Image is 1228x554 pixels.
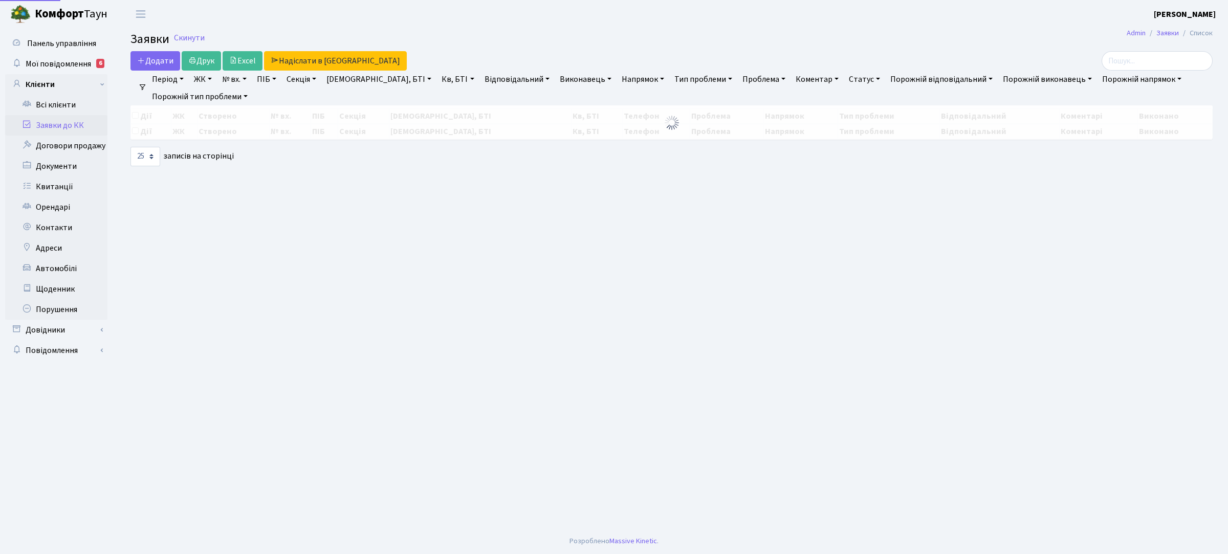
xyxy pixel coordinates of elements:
a: Порожній відповідальний [886,71,997,88]
a: Клієнти [5,74,107,95]
a: Контакти [5,217,107,238]
a: Статус [845,71,884,88]
a: Секція [282,71,320,88]
a: Договори продажу [5,136,107,156]
b: [PERSON_NAME] [1154,9,1216,20]
a: Панель управління [5,33,107,54]
a: Адреси [5,238,107,258]
b: Комфорт [35,6,84,22]
a: Тип проблеми [670,71,736,88]
a: ЖК [190,71,216,88]
a: Відповідальний [480,71,554,88]
a: Додати [130,51,180,71]
img: Обробка... [664,115,680,131]
a: Орендарі [5,197,107,217]
a: Порожній виконавець [999,71,1096,88]
nav: breadcrumb [1111,23,1228,44]
a: Порожній напрямок [1098,71,1186,88]
a: Квитанції [5,176,107,197]
a: Період [148,71,188,88]
a: Скинути [174,33,205,43]
a: Заявки до КК [5,115,107,136]
div: 6 [96,59,104,68]
input: Пошук... [1102,51,1213,71]
a: Всі клієнти [5,95,107,115]
a: Кв, БТІ [437,71,478,88]
span: Додати [137,55,173,67]
a: Виконавець [556,71,616,88]
a: Мої повідомлення6 [5,54,107,74]
a: Надіслати в [GEOGRAPHIC_DATA] [264,51,407,71]
a: Порожній тип проблеми [148,88,252,105]
span: Панель управління [27,38,96,49]
button: Переключити навігацію [128,6,153,23]
a: Massive Kinetic [609,536,657,546]
div: Розроблено . [569,536,659,547]
span: Заявки [130,30,169,48]
a: Повідомлення [5,340,107,361]
a: Щоденник [5,279,107,299]
li: Список [1179,28,1213,39]
a: Напрямок [618,71,668,88]
img: logo.png [10,4,31,25]
select: записів на сторінці [130,147,160,166]
span: Таун [35,6,107,23]
a: Excel [223,51,262,71]
a: № вх. [218,71,251,88]
a: Друк [182,51,221,71]
span: Мої повідомлення [26,58,91,70]
a: Коментар [792,71,843,88]
a: [PERSON_NAME] [1154,8,1216,20]
a: Порушення [5,299,107,320]
a: ПІБ [253,71,280,88]
a: Довідники [5,320,107,340]
a: Admin [1127,28,1146,38]
a: Автомобілі [5,258,107,279]
a: [DEMOGRAPHIC_DATA], БТІ [322,71,435,88]
a: Заявки [1156,28,1179,38]
a: Проблема [738,71,790,88]
label: записів на сторінці [130,147,234,166]
a: Документи [5,156,107,176]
